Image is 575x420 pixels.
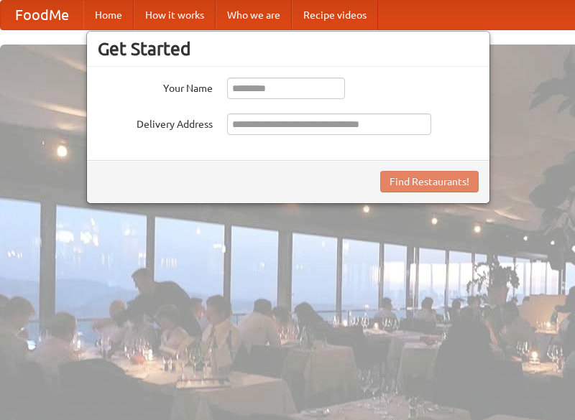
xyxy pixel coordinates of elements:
label: Your Name [98,78,213,95]
h3: Get Started [98,38,479,60]
a: Home [83,1,134,29]
a: FoodMe [1,1,83,29]
button: Find Restaurants! [380,171,479,192]
a: Who we are [216,1,292,29]
label: Delivery Address [98,113,213,131]
a: Recipe videos [292,1,378,29]
a: How it works [134,1,216,29]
